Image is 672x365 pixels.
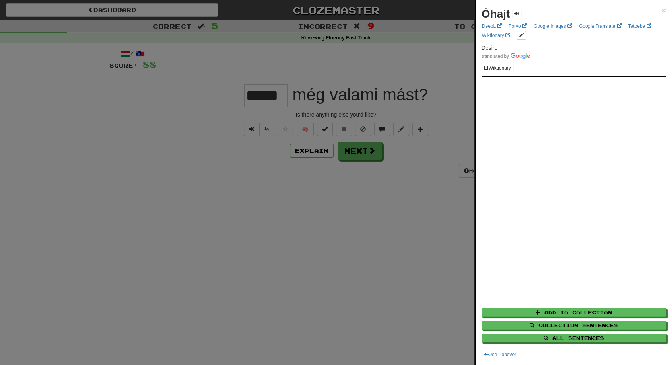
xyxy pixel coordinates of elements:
[480,22,504,31] a: DeepL
[480,31,513,40] a: Wiktionary
[482,64,513,72] button: Wiktionary
[482,53,530,59] img: Color short
[482,308,666,317] button: Add to Collection
[661,6,666,15] span: ×
[531,22,575,31] a: Google Images
[661,6,666,14] button: Close
[482,45,497,51] span: Desire
[506,22,529,31] a: Forvo
[625,22,653,31] a: Tatoeba
[577,22,624,31] a: Google Translate
[482,350,519,359] button: Use Popover
[482,321,666,330] button: Collection Sentences
[482,8,510,20] strong: Óhajt
[482,334,666,342] button: All Sentences
[517,31,526,40] button: edit links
